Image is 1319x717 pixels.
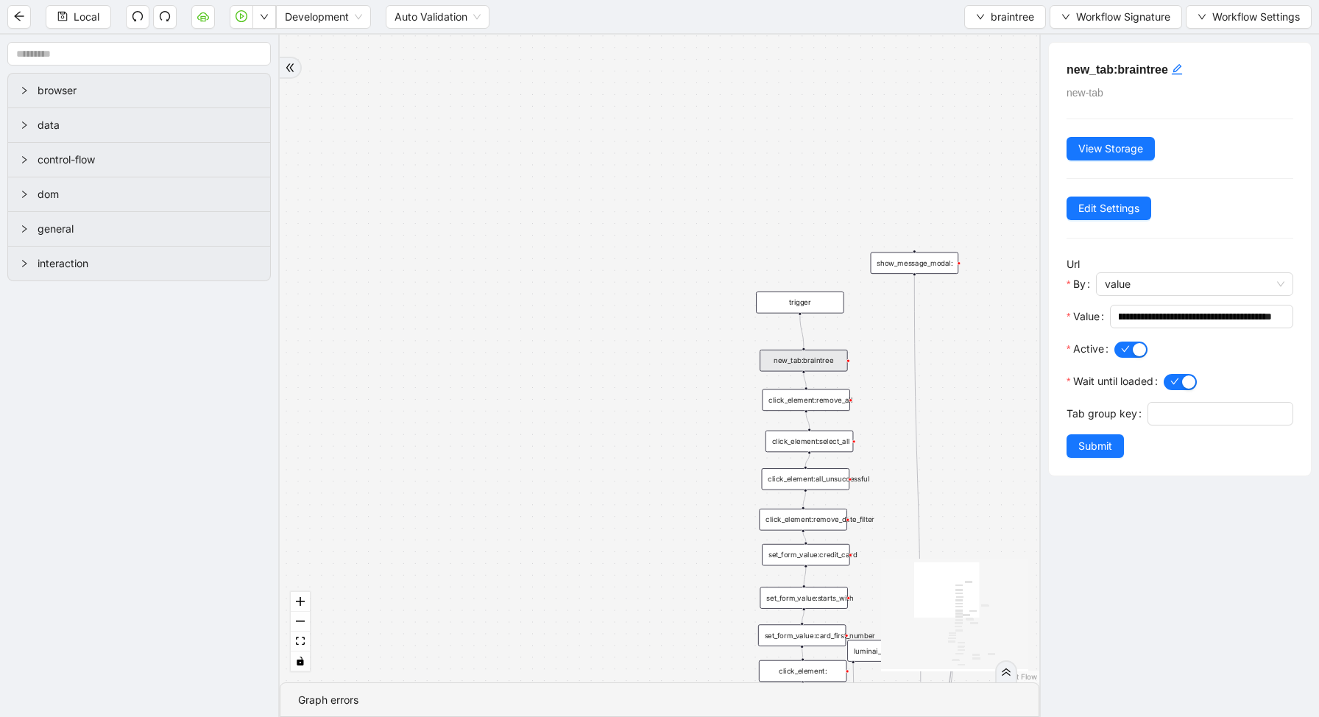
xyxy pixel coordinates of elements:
[20,121,29,130] span: right
[38,255,258,272] span: interaction
[762,544,849,565] div: set_form_value:credit_card
[762,468,849,490] div: click_element:all_unsuccessful
[800,315,804,347] g: Edge from trigger to new_tab:braintree
[285,63,295,73] span: double-right
[260,13,269,21] span: down
[765,431,853,452] div: click_element:select_all
[803,492,805,506] g: Edge from click_element:all_unsuccessful to click_element:remove_date_filter
[1073,373,1153,389] span: Wait until loaded
[760,587,847,608] div: set_form_value:starts_with
[38,186,258,202] span: dom
[8,177,270,211] div: dom
[1050,5,1182,29] button: downWorkflow Signature
[964,5,1046,29] button: downbraintree
[1067,197,1151,220] button: Edit Settings
[126,5,149,29] button: undo
[760,350,847,371] div: new_tab:braintree
[236,10,247,22] span: play-circle
[20,86,29,95] span: right
[805,454,809,466] g: Edge from click_element:select_all to click_element:all_unsuccessful
[759,660,846,682] div: click_element:
[252,5,276,29] button: down
[74,9,99,25] span: Local
[395,6,481,28] span: Auto Validation
[20,155,29,164] span: right
[8,74,270,107] div: browser
[802,611,805,623] g: Edge from set_form_value:starts_with to set_form_value:card_first_number
[1067,87,1103,99] span: new-tab
[758,624,846,646] div: set_form_value:card_first_number
[1067,434,1124,458] button: Submit
[291,632,310,651] button: fit view
[159,10,171,22] span: redo
[291,592,310,612] button: zoom in
[1067,60,1293,79] h5: new_tab:braintree
[847,640,935,661] div: luminai_server_request:plus-circle
[1073,276,1086,292] span: By
[38,82,258,99] span: browser
[153,5,177,29] button: redo
[285,6,362,28] span: Development
[13,10,25,22] span: arrow-left
[7,5,31,29] button: arrow-left
[1061,13,1070,21] span: down
[756,292,844,313] div: trigger
[1171,60,1183,78] div: click to edit id
[1078,200,1139,216] span: Edit Settings
[197,10,209,22] span: cloud-server
[191,5,215,29] button: cloud-server
[1186,5,1312,29] button: downWorkflow Settings
[38,152,258,168] span: control-flow
[1105,273,1284,295] span: value
[1171,63,1183,75] span: edit
[46,5,111,29] button: saveLocal
[802,649,803,658] g: Edge from set_form_value:card_first_number to click_element:
[803,532,806,541] g: Edge from click_element:remove_date_filter to set_form_value:credit_card
[1073,308,1100,325] span: Value
[759,509,846,530] div: click_element:remove_date_filter
[806,413,809,428] g: Edge from click_element:remove_all to click_element:select_all
[1067,258,1080,270] label: Url
[871,252,958,274] div: show_message_modal:
[298,692,1021,708] div: Graph errors
[38,117,258,133] span: data
[57,11,68,21] span: save
[20,190,29,199] span: right
[20,259,29,268] span: right
[922,671,937,685] span: plus-circle
[991,9,1034,25] span: braintree
[8,108,270,142] div: data
[8,143,270,177] div: control-flow
[20,225,29,233] span: right
[914,276,920,682] g: Edge from show_message_modal: to show_message_modal:__0
[976,13,985,21] span: down
[847,640,935,661] div: luminai_server_request:
[291,612,310,632] button: zoom out
[804,373,806,386] g: Edge from new_tab:braintree to click_element:remove_all
[1001,667,1011,677] span: double-right
[1212,9,1300,25] span: Workflow Settings
[291,651,310,671] button: toggle interactivity
[8,212,270,246] div: general
[804,568,806,584] g: Edge from set_form_value:credit_card to set_form_value:starts_with
[1078,141,1143,157] span: View Storage
[230,5,253,29] button: play-circle
[1073,341,1104,357] span: Active
[1076,9,1170,25] span: Workflow Signature
[762,389,849,411] div: click_element:remove_all
[1067,137,1155,160] button: View Storage
[1078,438,1112,454] span: Submit
[8,247,270,280] div: interaction
[1198,13,1206,21] span: down
[38,221,258,237] span: general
